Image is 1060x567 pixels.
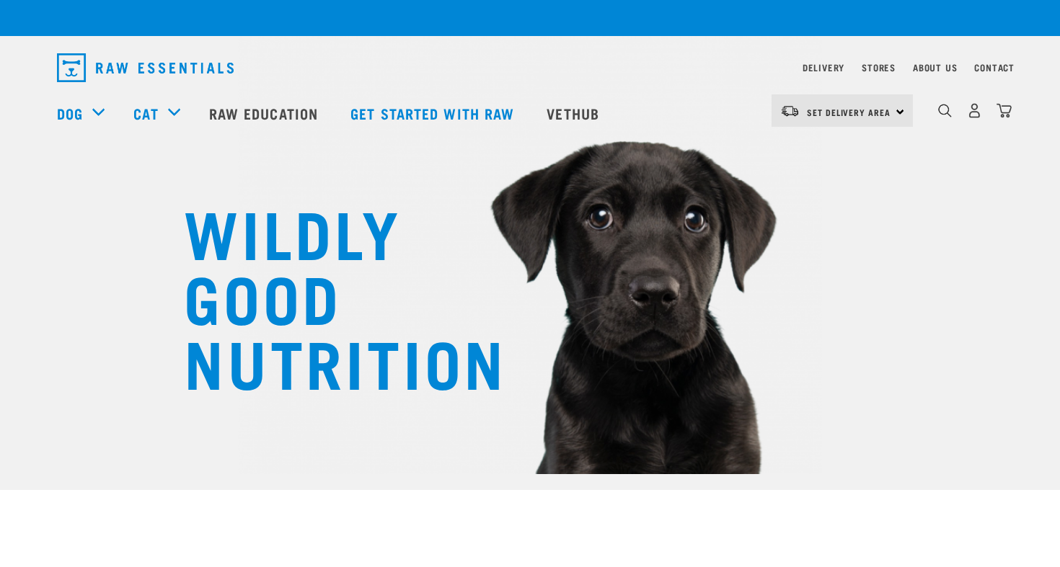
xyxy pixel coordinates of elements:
[807,110,891,115] span: Set Delivery Area
[780,104,800,117] img: van-moving.png
[57,102,83,124] a: Dog
[195,84,336,142] a: Raw Education
[532,84,617,142] a: Vethub
[997,103,1012,118] img: home-icon@2x.png
[45,48,1015,88] nav: dropdown navigation
[862,65,896,70] a: Stores
[57,53,234,82] img: Raw Essentials Logo
[913,65,957,70] a: About Us
[803,65,844,70] a: Delivery
[184,198,472,393] h1: WILDLY GOOD NUTRITION
[133,102,158,124] a: Cat
[336,84,532,142] a: Get started with Raw
[974,65,1015,70] a: Contact
[967,103,982,118] img: user.png
[938,104,952,117] img: home-icon-1@2x.png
